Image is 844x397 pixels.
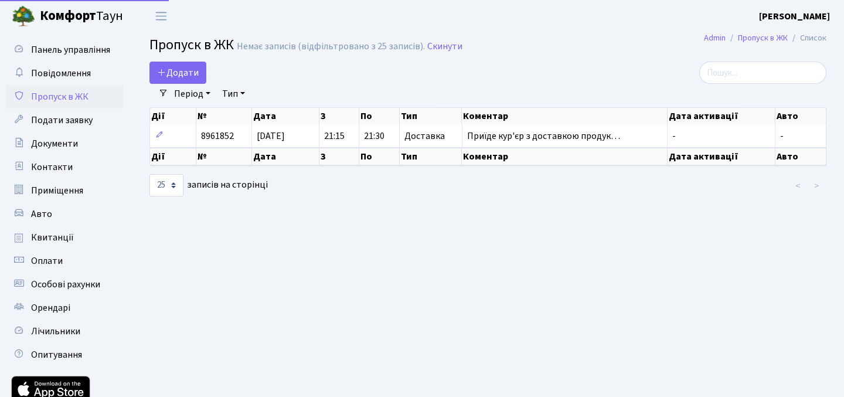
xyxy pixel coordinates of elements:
[6,85,123,108] a: Пропуск в ЖК
[217,84,250,104] a: Тип
[150,108,196,124] th: Дії
[6,296,123,320] a: Орендарі
[31,67,91,80] span: Повідомлення
[6,62,123,85] a: Повідомлення
[40,6,96,25] b: Комфорт
[31,114,93,127] span: Подати заявку
[6,343,123,367] a: Опитування
[149,174,268,196] label: записів на сторінці
[31,231,74,244] span: Квитанції
[150,148,196,165] th: Дії
[699,62,826,84] input: Пошук...
[6,202,123,226] a: Авто
[6,132,123,155] a: Документи
[40,6,123,26] span: Таун
[237,41,425,52] div: Немає записів (відфільтровано з 25 записів).
[169,84,215,104] a: Період
[6,179,123,202] a: Приміщення
[319,108,360,124] th: З
[31,90,89,103] span: Пропуск в ЖК
[427,41,462,52] a: Скинути
[775,148,826,165] th: Авто
[201,130,234,142] span: 8961852
[404,131,445,141] span: Доставка
[780,130,784,142] span: -
[704,32,726,44] a: Admin
[196,108,251,124] th: №
[775,108,826,124] th: Авто
[257,130,285,142] span: [DATE]
[738,32,788,44] a: Пропуск в ЖК
[319,148,360,165] th: З
[31,255,63,267] span: Оплати
[252,148,319,165] th: Дата
[686,26,844,50] nav: breadcrumb
[324,130,345,142] span: 21:15
[668,148,775,165] th: Дата активації
[668,108,775,124] th: Дата активації
[31,348,82,361] span: Опитування
[12,5,35,28] img: logo.png
[759,9,830,23] a: [PERSON_NAME]
[359,148,400,165] th: По
[6,320,123,343] a: Лічильники
[31,301,70,314] span: Орендарі
[6,226,123,249] a: Квитанції
[157,66,199,79] span: Додати
[6,38,123,62] a: Панель управління
[252,108,319,124] th: Дата
[31,325,80,338] span: Лічильники
[400,108,462,124] th: Тип
[462,108,668,124] th: Коментар
[759,10,830,23] b: [PERSON_NAME]
[31,161,73,174] span: Контакти
[149,62,206,84] a: Додати
[364,130,384,142] span: 21:30
[467,130,620,142] span: Приїде кур'єр з доставкою продук…
[788,32,826,45] li: Список
[400,148,462,165] th: Тип
[31,208,52,220] span: Авто
[147,6,176,26] button: Переключити навігацію
[149,174,183,196] select: записів на сторінці
[6,108,123,132] a: Подати заявку
[6,249,123,273] a: Оплати
[31,278,100,291] span: Особові рахунки
[6,155,123,179] a: Контакти
[196,148,251,165] th: №
[149,35,234,55] span: Пропуск в ЖК
[6,273,123,296] a: Особові рахунки
[31,43,110,56] span: Панель управління
[31,184,83,197] span: Приміщення
[672,130,676,142] span: -
[31,137,78,150] span: Документи
[359,108,400,124] th: По
[462,148,668,165] th: Коментар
